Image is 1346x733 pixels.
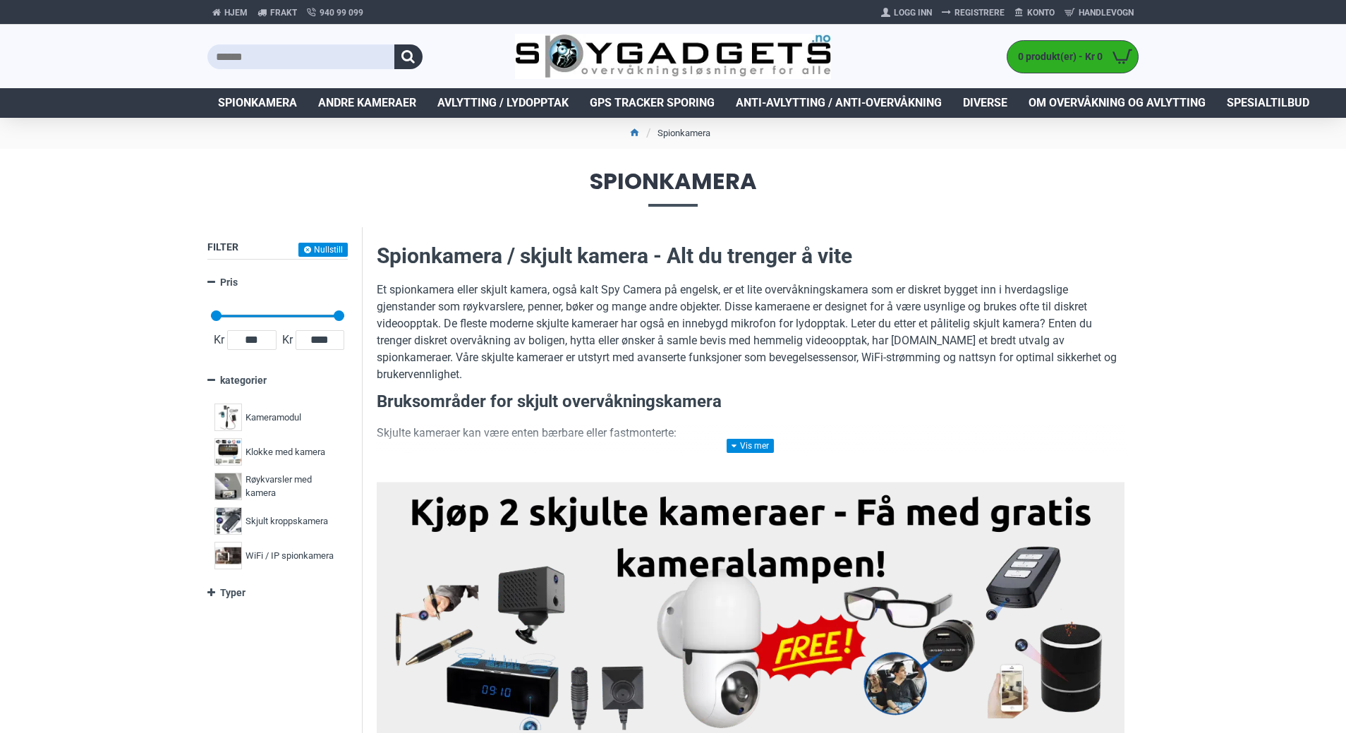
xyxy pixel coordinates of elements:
span: 940 99 099 [320,6,363,19]
span: Konto [1027,6,1055,19]
a: Diverse [952,88,1018,118]
span: Handlevogn [1079,6,1134,19]
span: Anti-avlytting / Anti-overvåkning [736,95,942,111]
span: Røykvarsler med kamera [245,473,337,500]
a: Om overvåkning og avlytting [1018,88,1216,118]
a: 0 produkt(er) - Kr 0 [1007,41,1138,73]
button: Nullstill [298,243,348,257]
a: Konto [1009,1,1060,24]
span: Kr [279,332,296,349]
a: Registrere [937,1,1009,24]
span: Om overvåkning og avlytting [1029,95,1206,111]
a: Andre kameraer [308,88,427,118]
li: Disse kan tas med overalt og brukes til skjult filming i situasjoner der diskresjon er nødvendig ... [405,449,1124,483]
a: Typer [207,581,348,605]
p: Et spionkamera eller skjult kamera, også kalt Spy Camera på engelsk, er et lite overvåkningskamer... [377,281,1124,383]
span: Logg Inn [894,6,932,19]
span: Spionkamera [218,95,297,111]
span: Kr [211,332,227,349]
span: Spesialtilbud [1227,95,1309,111]
p: Skjulte kameraer kan være enten bærbare eller fastmonterte: [377,425,1124,442]
span: Hjem [224,6,248,19]
span: Frakt [270,6,297,19]
a: Anti-avlytting / Anti-overvåkning [725,88,952,118]
span: Diverse [963,95,1007,111]
strong: Bærbare spionkameraer: [405,450,533,464]
span: Skjult kroppskamera [245,514,328,528]
span: Spionkamera [207,170,1139,206]
span: WiFi / IP spionkamera [245,549,334,563]
a: Spionkamera [207,88,308,118]
img: Klokke med kamera [214,438,242,466]
span: Avlytting / Lydopptak [437,95,569,111]
img: WiFi / IP spionkamera [214,542,242,569]
a: Spesialtilbud [1216,88,1320,118]
a: Avlytting / Lydopptak [427,88,579,118]
a: GPS Tracker Sporing [579,88,725,118]
span: Andre kameraer [318,95,416,111]
a: Logg Inn [876,1,937,24]
span: 0 produkt(er) - Kr 0 [1007,49,1106,64]
img: Kameramodul [214,404,242,431]
img: Røykvarsler med kamera [214,473,242,500]
a: Pris [207,270,348,295]
h2: Spionkamera / skjult kamera - Alt du trenger å vite [377,241,1124,271]
span: Filter [207,241,238,253]
a: kategorier [207,368,348,393]
img: Skjult kroppskamera [214,507,242,535]
span: Klokke med kamera [245,445,325,459]
img: Kjøp 2 skjulte kameraer – Få med gratis kameralampe! [387,490,1114,730]
span: Kameramodul [245,411,301,425]
h3: Bruksområder for skjult overvåkningskamera [377,390,1124,414]
a: Handlevogn [1060,1,1139,24]
span: GPS Tracker Sporing [590,95,715,111]
img: SpyGadgets.no [515,34,832,80]
span: Registrere [954,6,1005,19]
